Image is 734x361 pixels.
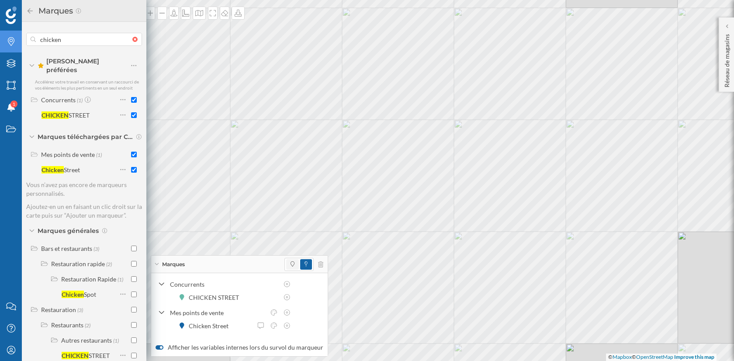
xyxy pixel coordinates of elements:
[170,280,278,289] div: Concurrents
[38,57,130,74] span: [PERSON_NAME] préférées
[189,293,243,302] div: CHICKEN STREET
[41,96,76,104] div: Concurrents
[41,245,92,252] div: Bars et restaurants
[69,111,90,119] div: STREET
[77,306,83,313] span: (3)
[156,343,323,352] label: Afficher les variables internes lors du survol du marqueur
[64,166,80,174] div: Street
[41,151,95,158] div: Mes points de vente
[42,111,69,119] div: CHICKEN
[96,151,102,158] span: (1)
[42,166,64,174] div: Chicken
[51,321,83,329] div: Restaurants
[38,132,134,141] span: Marques téléchargées par Chicken Street [GEOGRAPHIC_DATA]
[89,352,110,359] div: STREET
[170,308,265,317] div: Mes points de vente
[613,354,632,360] a: Mapbox
[6,7,17,24] img: Logo Geoblink
[85,321,90,329] span: (2)
[606,354,717,361] div: © ©
[38,226,99,235] span: Marques générales
[61,275,116,283] div: Restauration Rapide
[77,96,83,104] span: (1)
[35,79,139,90] span: Accélérez votre travail en conservant un raccourci de vos éléments les plus pertinents en un seul...
[51,260,105,267] div: Restauration rapide
[41,306,76,313] div: Restauration
[62,352,89,359] div: CHICKEN
[118,275,123,283] span: (1)
[13,100,15,108] span: 1
[84,291,96,298] div: Spot
[26,202,142,220] p: Ajoutez-en un en faisant un clic droit sur la carte puis sur “Ajouter un marqueur”.
[189,321,233,330] div: Chicken Street
[61,337,112,344] div: Autres restaurants
[26,180,142,198] p: Vous n’avez pas encore de marqueurs personnalisés.
[723,31,731,87] p: Réseau de magasins
[674,354,714,360] a: Improve this map
[162,260,185,268] span: Marques
[18,6,50,14] span: Support
[106,260,112,267] span: (2)
[93,245,99,252] span: (3)
[62,291,84,298] div: Chicken
[636,354,673,360] a: OpenStreetMap
[34,4,75,18] h2: Marques
[113,337,119,344] span: (1)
